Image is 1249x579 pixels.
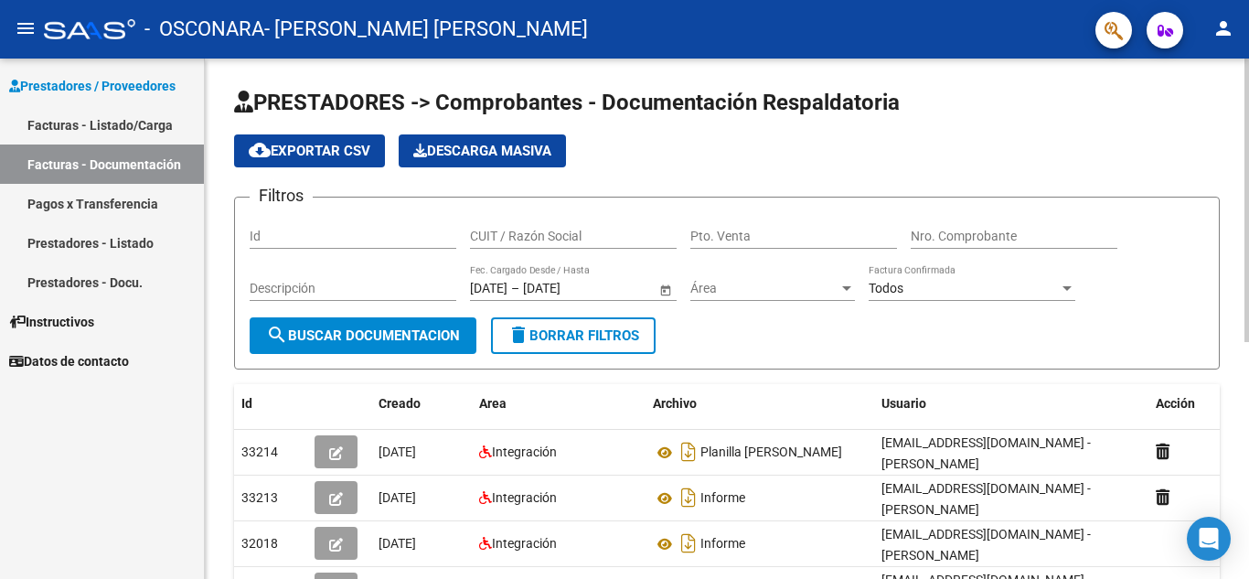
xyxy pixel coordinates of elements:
[492,536,557,551] span: Integración
[250,317,476,354] button: Buscar Documentacion
[881,435,1091,471] span: [EMAIL_ADDRESS][DOMAIN_NAME] - [PERSON_NAME]
[507,327,639,344] span: Borrar Filtros
[399,134,566,167] button: Descarga Masiva
[881,481,1091,517] span: [EMAIL_ADDRESS][DOMAIN_NAME] - [PERSON_NAME]
[9,351,129,371] span: Datos de contacto
[250,183,313,209] h3: Filtros
[9,312,94,332] span: Instructivos
[249,143,370,159] span: Exportar CSV
[1148,384,1240,424] datatable-header-cell: Acción
[492,445,557,459] span: Integración
[1156,396,1195,411] span: Acción
[700,445,842,460] span: Planilla [PERSON_NAME]
[677,529,700,558] i: Descargar documento
[479,396,507,411] span: Area
[241,445,278,459] span: 33214
[491,317,656,354] button: Borrar Filtros
[507,324,529,346] mat-icon: delete
[869,281,903,295] span: Todos
[646,384,874,424] datatable-header-cell: Archivo
[690,281,838,296] span: Área
[511,281,519,296] span: –
[523,281,613,296] input: End date
[266,324,288,346] mat-icon: search
[470,281,507,296] input: Start date
[241,490,278,505] span: 33213
[379,536,416,551] span: [DATE]
[234,384,307,424] datatable-header-cell: Id
[9,76,176,96] span: Prestadores / Proveedores
[700,537,745,552] span: Informe
[874,384,1148,424] datatable-header-cell: Usuario
[677,483,700,512] i: Descargar documento
[399,134,566,167] app-download-masive: Descarga masiva de comprobantes (adjuntos)
[1187,517,1231,561] div: Open Intercom Messenger
[234,134,385,167] button: Exportar CSV
[15,17,37,39] mat-icon: menu
[266,327,460,344] span: Buscar Documentacion
[700,491,745,506] span: Informe
[241,536,278,551] span: 32018
[1212,17,1234,39] mat-icon: person
[144,9,264,49] span: - OSCONARA
[413,143,551,159] span: Descarga Masiva
[241,396,252,411] span: Id
[234,90,900,115] span: PRESTADORES -> Comprobantes - Documentación Respaldatoria
[379,490,416,505] span: [DATE]
[881,527,1091,563] span: [EMAIL_ADDRESS][DOMAIN_NAME] - [PERSON_NAME]
[472,384,646,424] datatable-header-cell: Area
[379,445,416,459] span: [DATE]
[492,490,557,505] span: Integración
[371,384,472,424] datatable-header-cell: Creado
[677,437,700,466] i: Descargar documento
[881,396,926,411] span: Usuario
[379,396,421,411] span: Creado
[249,139,271,161] mat-icon: cloud_download
[656,280,675,299] button: Open calendar
[653,396,697,411] span: Archivo
[264,9,588,49] span: - [PERSON_NAME] [PERSON_NAME]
